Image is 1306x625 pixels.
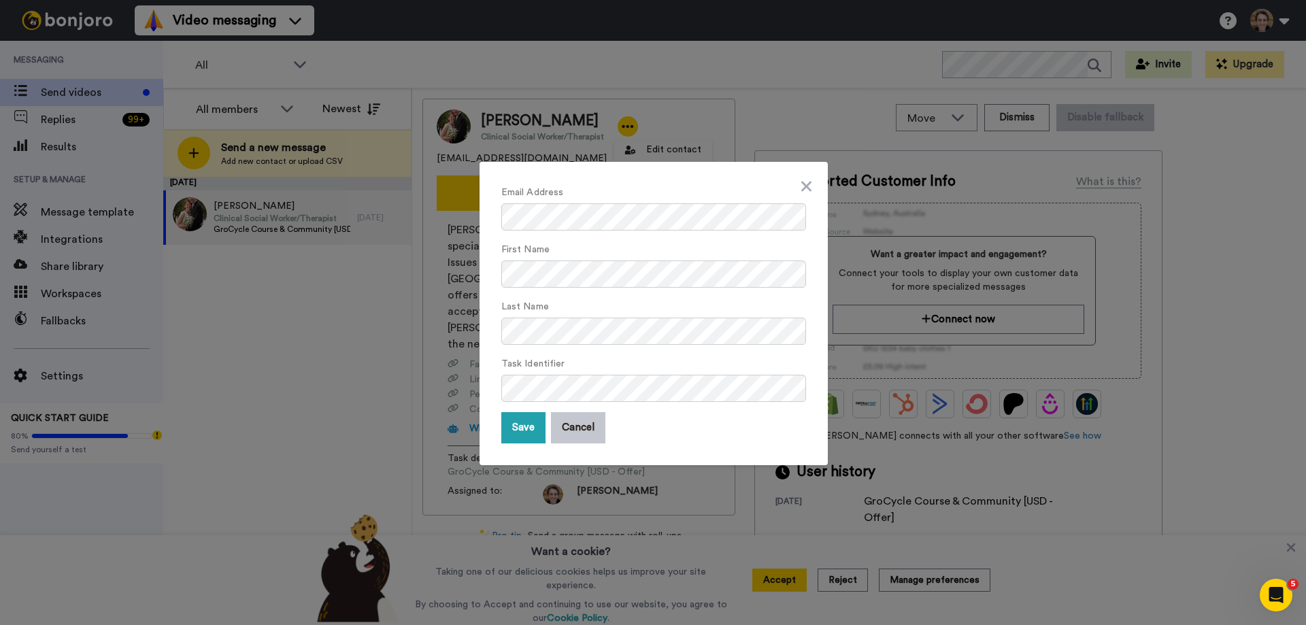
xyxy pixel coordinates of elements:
button: Save [501,412,546,443]
span: 5 [1288,579,1299,590]
label: Last Name [501,300,549,314]
label: Email Address [501,186,563,200]
button: Cancel [551,412,605,443]
iframe: Intercom live chat [1260,579,1292,611]
label: Task Identifier [501,357,565,371]
label: First Name [501,243,550,257]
